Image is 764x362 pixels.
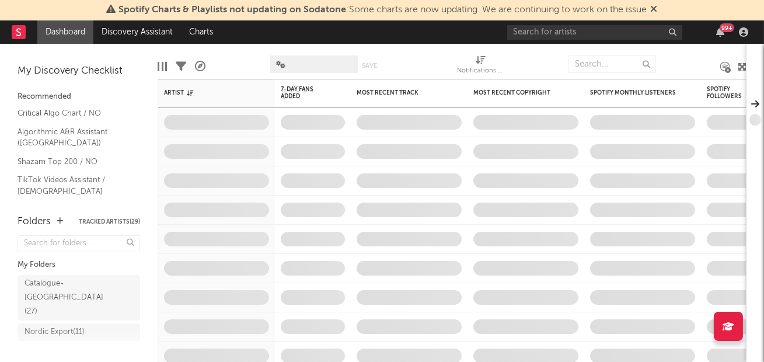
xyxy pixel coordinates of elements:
span: 7-Day Fans Added [281,86,327,100]
div: Catalogue-[GEOGRAPHIC_DATA] ( 27 ) [25,277,107,319]
a: Algorithmic A&R Assistant ([GEOGRAPHIC_DATA]) [18,126,128,149]
span: Spotify Charts & Playlists not updating on Sodatone [119,5,347,15]
div: My Discovery Checklist [18,64,140,78]
button: Tracked Artists(29) [79,219,140,225]
a: Nordic Export(11) [18,323,140,341]
button: Save [362,62,377,69]
input: Search... [568,55,656,73]
input: Search for folders... [18,235,140,252]
a: Discovery Assistant [93,20,181,44]
a: Dashboard [37,20,93,44]
span: : Some charts are now updating. We are continuing to work on the issue [119,5,647,15]
div: Most Recent Copyright [473,89,561,96]
div: Spotify Monthly Listeners [590,89,678,96]
div: A&R Pipeline [195,50,205,83]
div: Recommended [18,90,140,104]
span: Dismiss [651,5,658,15]
div: My Folders [18,258,140,272]
div: Notifications (Artist) [458,50,504,83]
input: Search for artists [507,25,682,40]
a: Charts [181,20,221,44]
div: Spotify Followers [707,86,748,100]
div: Most Recent Track [357,89,444,96]
button: 99+ [716,27,724,37]
a: Catalogue-[GEOGRAPHIC_DATA](27) [18,275,140,321]
div: Folders [18,215,51,229]
a: Critical Algo Chart / NO [18,107,128,120]
a: Shazam Top 200 / NO [18,155,128,168]
div: Notifications (Artist) [458,64,504,78]
div: Filters [176,50,186,83]
div: 99 + [720,23,734,32]
a: TikTok Videos Assistant / [DEMOGRAPHIC_DATA] [18,173,128,197]
div: Edit Columns [158,50,167,83]
div: Artist [164,89,252,96]
div: Nordic Export ( 11 ) [25,325,85,339]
